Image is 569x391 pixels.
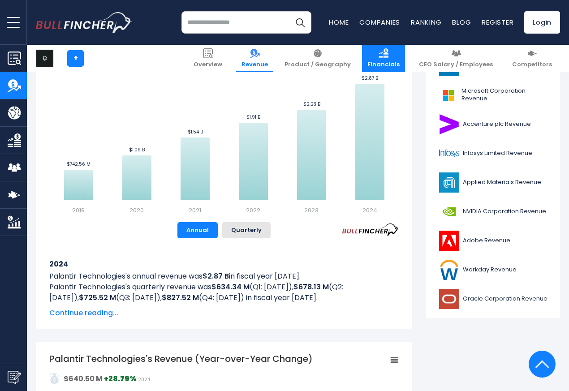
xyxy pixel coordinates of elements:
text: $742.56 M [67,161,91,168]
button: Search [289,11,311,34]
text: 2019 [72,206,85,215]
a: Go to homepage [36,12,132,33]
b: $725.52 M [79,292,116,303]
b: $678.13 M [293,282,329,292]
text: $2.87 B [362,75,378,82]
a: Oracle Corporation Revenue [432,287,553,311]
a: Ranking [411,17,441,27]
strong: +28.79% [104,374,137,384]
h3: 2024 [49,258,399,270]
a: Accenture plc Revenue [432,112,553,137]
text: 2021 [189,206,201,215]
img: PLTR logo [36,50,53,67]
a: NVIDIA Corporation Revenue [432,199,553,224]
span: Competitors [512,61,552,69]
a: Adobe Revenue [432,228,553,253]
tspan: Palantir Technologies's Revenue (Year-over-Year Change) [49,352,313,365]
img: MSFT logo [438,85,459,105]
span: Revenue [241,61,268,69]
img: ACN logo [438,114,460,134]
img: ORCL logo [438,289,460,309]
a: Register [482,17,513,27]
img: ADBE logo [438,231,460,251]
span: Product / Geography [284,61,351,69]
img: INFY logo [438,143,460,163]
img: NVDA logo [438,202,460,222]
img: AMAT logo [438,172,460,193]
p: Palantir Technologies's annual revenue was in fiscal year [DATE]. [49,271,399,282]
svg: Palantir Technologies's Revenue Trend [49,13,399,215]
span: Financials [367,61,400,69]
a: Financials [362,45,405,72]
a: Product / Geography [279,45,356,72]
button: Annual [177,222,218,238]
a: Infosys Limited Revenue [432,141,553,166]
button: Quarterly [222,222,271,238]
p: Palantir Technologies's quarterly revenue was (Q1: [DATE]), (Q2: [DATE]), (Q3: [DATE]), (Q4: [DAT... [49,282,399,303]
text: 2024 [362,206,377,215]
a: Home [329,17,349,27]
a: + [67,50,84,67]
span: 2024 [138,376,150,383]
text: 2020 [129,206,144,215]
img: addasd [49,373,60,384]
text: 2023 [304,206,319,215]
text: $2.23 B [303,101,320,107]
a: Revenue [236,45,273,72]
b: $827.52 M [162,292,199,303]
b: $634.34 M [211,282,250,292]
a: Companies [359,17,400,27]
text: $1.91 B [246,114,260,120]
a: Applied Materials Revenue [432,170,553,195]
a: Login [524,11,560,34]
a: Microsoft Corporation Revenue [432,83,553,107]
span: CEO Salary / Employees [419,61,493,69]
a: CEO Salary / Employees [414,45,498,72]
a: Blog [452,17,471,27]
img: WDAY logo [438,260,460,280]
a: Workday Revenue [432,258,553,282]
span: Overview [194,61,222,69]
a: Competitors [507,45,557,72]
text: 2022 [246,206,260,215]
text: $1.09 B [129,146,145,153]
text: $1.54 B [188,129,203,135]
span: Continue reading... [49,308,399,318]
strong: $640.50 M [64,374,103,384]
b: $2.87 B [203,271,229,281]
a: Overview [188,45,228,72]
img: bullfincher logo [36,12,132,33]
